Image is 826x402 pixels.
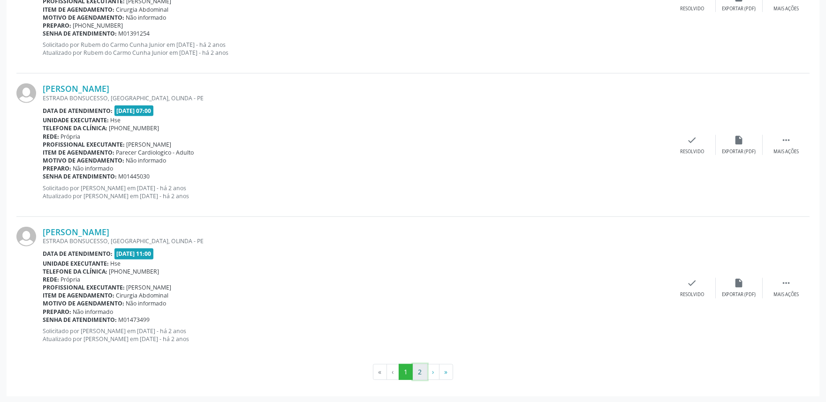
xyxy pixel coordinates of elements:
[43,275,59,283] b: Rede:
[687,135,697,145] i: check
[43,6,114,14] b: Item de agendamento:
[43,237,669,245] div: ESTRADA BONSUCESSO, [GEOGRAPHIC_DATA], OLINDA - PE
[773,6,799,12] div: Mais ações
[16,83,36,103] img: img
[43,141,125,149] b: Profissional executante:
[119,172,150,180] span: M01445030
[43,260,109,268] b: Unidade executante:
[722,291,756,298] div: Exportar (PDF)
[126,14,167,22] span: Não informado
[43,30,117,37] b: Senha de atendimento:
[439,364,453,380] button: Go to last page
[114,105,154,116] span: [DATE] 07:00
[399,364,413,380] button: Go to page 1
[43,41,669,57] p: Solicitado por Rubem do Carmo Cunha Junior em [DATE] - há 2 anos Atualizado por Rubem do Carmo Cu...
[114,248,154,259] span: [DATE] 11:00
[43,94,669,102] div: ESTRADA BONSUCESSO, [GEOGRAPHIC_DATA], OLINDA - PE
[43,83,109,94] a: [PERSON_NAME]
[126,156,167,164] span: Não informado
[111,260,121,268] span: Hse
[687,278,697,288] i: check
[680,291,704,298] div: Resolvido
[127,141,172,149] span: [PERSON_NAME]
[43,283,125,291] b: Profissional executante:
[43,124,107,132] b: Telefone da clínica:
[413,364,427,380] button: Go to page 2
[781,278,791,288] i: 
[680,149,704,155] div: Resolvido
[781,135,791,145] i: 
[43,268,107,275] b: Telefone da clínica:
[43,250,113,258] b: Data de atendimento:
[43,133,59,141] b: Rede:
[16,227,36,246] img: img
[73,22,123,30] span: [PHONE_NUMBER]
[43,22,71,30] b: Preparo:
[119,316,150,324] span: M01473499
[119,30,150,37] span: M01391254
[43,316,117,324] b: Senha de atendimento:
[43,172,117,180] b: Senha de atendimento:
[722,149,756,155] div: Exportar (PDF)
[43,116,109,124] b: Unidade executante:
[127,283,172,291] span: [PERSON_NAME]
[116,6,169,14] span: Cirurgia Abdominal
[43,184,669,200] p: Solicitado por [PERSON_NAME] em [DATE] - há 2 anos Atualizado por [PERSON_NAME] em [DATE] - há 2 ...
[43,308,71,316] b: Preparo:
[73,164,114,172] span: Não informado
[43,149,114,156] b: Item de agendamento:
[43,299,124,307] b: Motivo de agendamento:
[109,268,159,275] span: [PHONE_NUMBER]
[43,156,124,164] b: Motivo de agendamento:
[43,164,71,172] b: Preparo:
[734,278,744,288] i: insert_drive_file
[111,116,121,124] span: Hse
[734,135,744,145] i: insert_drive_file
[773,149,799,155] div: Mais ações
[773,291,799,298] div: Mais ações
[73,308,114,316] span: Não informado
[43,14,124,22] b: Motivo de agendamento:
[43,227,109,237] a: [PERSON_NAME]
[126,299,167,307] span: Não informado
[61,275,81,283] span: Própria
[43,327,669,343] p: Solicitado por [PERSON_NAME] em [DATE] - há 2 anos Atualizado por [PERSON_NAME] em [DATE] - há 2 ...
[722,6,756,12] div: Exportar (PDF)
[427,364,440,380] button: Go to next page
[109,124,159,132] span: [PHONE_NUMBER]
[16,364,810,380] ul: Pagination
[116,149,194,156] span: Parecer Cardiologico - Adulto
[61,133,81,141] span: Própria
[43,291,114,299] b: Item de agendamento:
[43,107,113,115] b: Data de atendimento:
[680,6,704,12] div: Resolvido
[116,291,169,299] span: Cirurgia Abdominal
